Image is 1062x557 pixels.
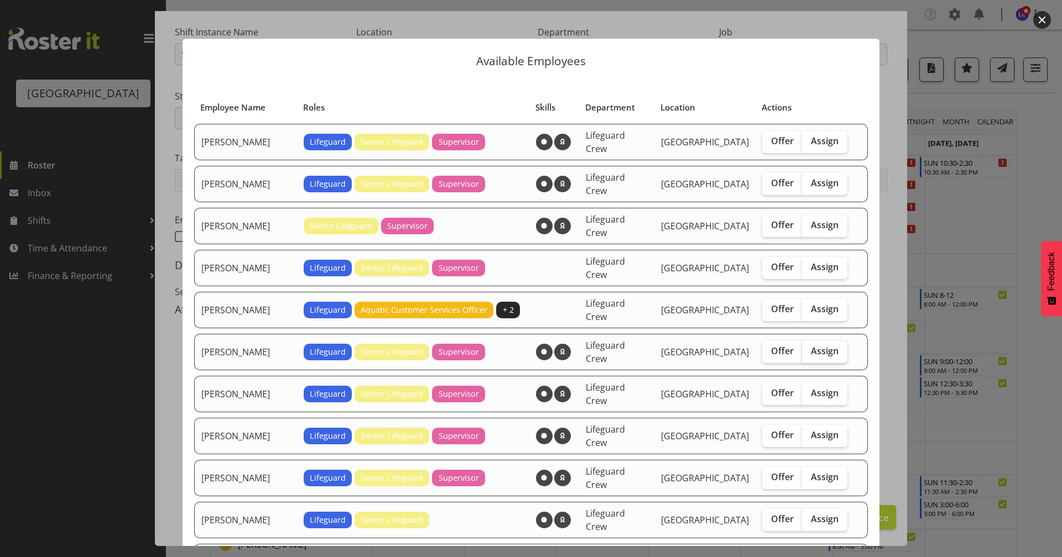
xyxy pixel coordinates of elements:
span: Assign [811,303,839,314]
span: Assign [811,513,839,524]
span: Lifeguard Crew [586,339,625,365]
span: [GEOGRAPHIC_DATA] [661,472,749,484]
span: Assign [811,471,839,482]
span: [GEOGRAPHIC_DATA] [661,430,749,442]
span: [GEOGRAPHIC_DATA] [661,178,749,190]
span: [GEOGRAPHIC_DATA] [661,220,749,232]
span: Department [585,101,635,114]
span: Lifeguard [310,472,346,484]
span: + 2 [503,304,514,316]
span: Offer [771,219,794,230]
span: Offer [771,135,794,146]
span: Aquatic Customer Services Officer [361,304,487,316]
span: Feedback [1047,252,1056,291]
span: Supervisor [439,178,479,190]
td: [PERSON_NAME] [194,502,297,538]
span: Assign [811,387,839,398]
span: Lifeguard Crew [586,255,625,281]
span: Offer [771,471,794,482]
span: Actions [762,101,792,114]
td: [PERSON_NAME] [194,292,297,328]
span: Supervisor [439,430,479,442]
span: [GEOGRAPHIC_DATA] [661,304,749,316]
span: Roles [303,101,325,114]
td: [PERSON_NAME] [194,334,297,370]
span: Lifeguard Crew [586,381,625,407]
td: [PERSON_NAME] [194,418,297,454]
span: Supervisor [439,136,479,148]
span: Lifeguard Crew [586,297,625,323]
span: Offer [771,429,794,440]
span: Assign [811,177,839,188]
span: Supervisor [439,346,479,358]
span: Lifeguard Crew [586,465,625,491]
span: Assign [811,345,839,356]
span: Location [660,101,695,114]
span: Assign [811,429,839,440]
span: Lifeguard [310,262,346,274]
span: Supervisor [387,220,428,232]
span: [GEOGRAPHIC_DATA] [661,514,749,526]
span: Senior Lifeguard [361,262,423,274]
span: Lifeguard [310,430,346,442]
td: [PERSON_NAME] [194,250,297,286]
span: Employee Name [200,101,265,114]
span: Lifeguard [310,346,346,358]
span: Senior Lifeguard [361,472,423,484]
td: [PERSON_NAME] [194,460,297,496]
span: Senior Lifeguard [361,514,423,526]
span: Senior Lifeguard [361,388,423,400]
span: Lifeguard Crew [586,213,625,239]
span: Lifeguard Crew [586,171,625,197]
span: [GEOGRAPHIC_DATA] [661,388,749,400]
button: Feedback - Show survey [1041,241,1062,316]
span: Supervisor [439,472,479,484]
span: Senior Lifeguard [361,136,423,148]
span: Lifeguard [310,514,346,526]
span: Senior Lifeguard [361,178,423,190]
td: [PERSON_NAME] [194,208,297,244]
span: Offer [771,345,794,356]
span: Lifeguard Crew [586,507,625,533]
span: Offer [771,513,794,524]
td: [PERSON_NAME] [194,376,297,412]
span: Senior Lifeguard [361,430,423,442]
span: [GEOGRAPHIC_DATA] [661,136,749,148]
span: Lifeguard [310,388,346,400]
span: [GEOGRAPHIC_DATA] [661,346,749,358]
p: Available Employees [194,55,868,67]
span: Lifeguard [310,136,346,148]
span: Senior Lifeguard [361,346,423,358]
td: [PERSON_NAME] [194,166,297,202]
span: Supervisor [439,262,479,274]
span: Offer [771,387,794,398]
span: Lifeguard [310,178,346,190]
span: Assign [811,219,839,230]
span: Offer [771,303,794,314]
span: Lifeguard Crew [586,423,625,449]
span: Assign [811,261,839,272]
span: Lifeguard Crew [586,129,625,155]
span: Supervisor [439,388,479,400]
span: Lifeguard [310,304,346,316]
span: Offer [771,261,794,272]
span: Skills [535,101,555,114]
td: [PERSON_NAME] [194,124,297,160]
span: Offer [771,177,794,188]
span: Assign [811,135,839,146]
span: Senior Lifeguard [310,220,372,232]
span: [GEOGRAPHIC_DATA] [661,262,749,274]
